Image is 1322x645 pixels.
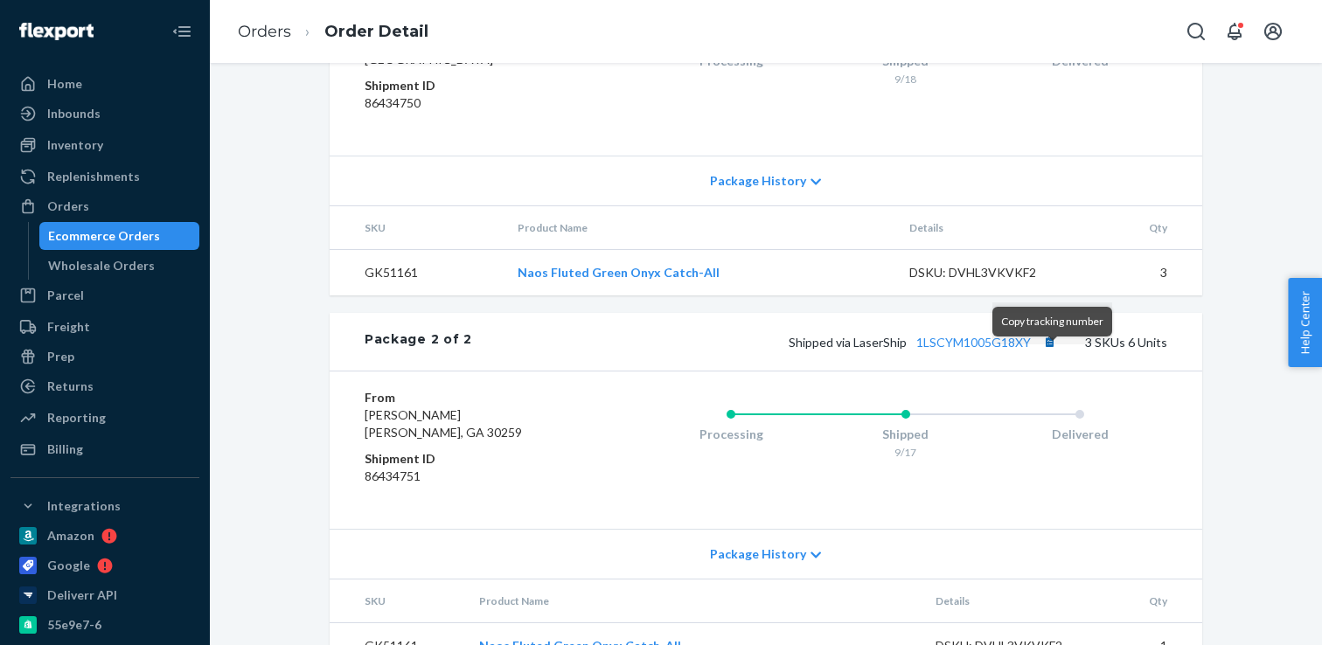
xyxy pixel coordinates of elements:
th: Details [922,579,1114,623]
button: Open account menu [1256,14,1291,49]
a: Inbounds [10,100,199,128]
th: Qty [1088,206,1202,250]
div: Delivered [992,426,1167,443]
div: Inventory [47,136,103,154]
th: Qty [1113,579,1202,623]
th: Product Name [465,579,922,623]
a: Returns [10,372,199,400]
th: Details [895,206,1088,250]
td: GK51161 [330,250,504,296]
span: Copy tracking number [1001,315,1103,328]
div: Returns [47,378,94,395]
div: DSKU: DVHL3VKVKF2 [909,264,1074,281]
a: Replenishments [10,163,199,191]
div: Home [47,75,82,93]
button: Help Center [1288,278,1322,367]
dt: Shipment ID [365,77,574,94]
button: Open notifications [1217,14,1252,49]
div: Parcel [47,287,84,304]
a: Naos Fluted Green Onyx Catch-All [518,265,720,280]
ol: breadcrumbs [224,6,442,58]
th: SKU [330,206,504,250]
a: Reporting [10,404,199,432]
div: Package 2 of 2 [365,330,472,353]
button: Close Navigation [164,14,199,49]
a: Wholesale Orders [39,252,200,280]
div: Wholesale Orders [48,257,155,274]
a: Order Detail [324,22,428,41]
img: Flexport logo [19,23,94,40]
div: Freight [47,318,90,336]
div: Billing [47,440,83,458]
span: Shipped via LaserShip [789,335,1061,350]
a: Amazon [10,522,199,550]
div: Replenishments [47,168,140,185]
div: 9/17 [818,445,993,460]
a: Inventory [10,131,199,159]
div: Ecommerce Orders [48,227,160,245]
div: Prep [47,348,74,365]
a: Prep [10,343,199,371]
div: Integrations [47,497,121,515]
div: 55e9e7-6 [47,616,101,634]
dt: Shipment ID [365,450,574,468]
button: Open Search Box [1179,14,1214,49]
div: Deliverr API [47,586,117,604]
dd: 86434750 [365,94,574,112]
div: Orders [47,198,89,215]
div: Processing [644,426,818,443]
dd: 86434751 [365,468,574,485]
div: 9/18 [818,72,993,87]
div: Reporting [47,409,106,427]
a: Ecommerce Orders [39,222,200,250]
div: Google [47,557,90,574]
div: Shipped [818,426,993,443]
a: 55e9e7-6 [10,611,199,639]
a: Home [10,70,199,98]
a: Google [10,551,199,579]
td: 3 [1088,250,1202,296]
button: Integrations [10,492,199,520]
span: [PERSON_NAME] [PERSON_NAME], GA 30259 [365,407,522,440]
a: 1LSCYM1005G18XY [916,335,1031,350]
th: SKU [330,579,465,623]
div: Amazon [47,527,94,544]
th: Product Name [504,206,895,250]
span: Package History [710,545,806,563]
div: Inbounds [47,105,101,122]
dt: From [365,389,574,406]
a: Orders [238,22,291,41]
a: Billing [10,435,199,463]
a: Parcel [10,281,199,309]
a: Freight [10,313,199,341]
a: Orders [10,192,199,220]
a: Deliverr API [10,581,199,609]
span: Package History [710,172,806,190]
div: 3 SKUs 6 Units [472,330,1167,353]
